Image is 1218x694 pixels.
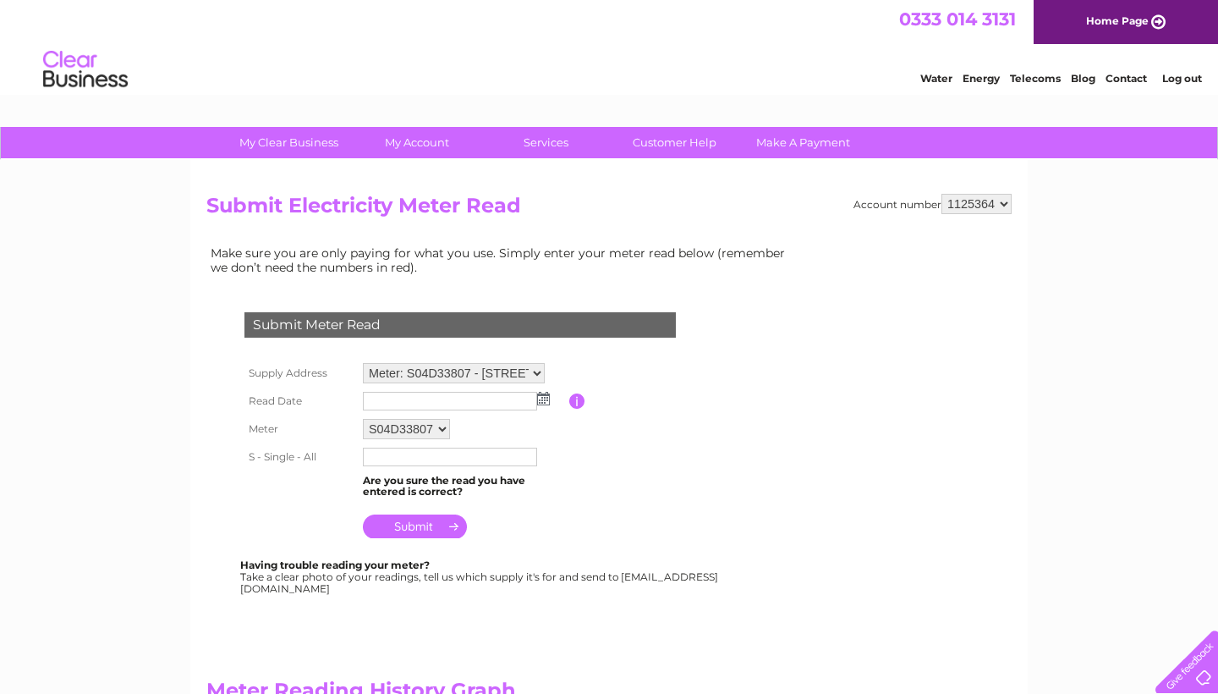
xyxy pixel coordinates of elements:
[211,9,1010,82] div: Clear Business is a trading name of Verastar Limited (registered in [GEOGRAPHIC_DATA] No. 3667643...
[206,242,798,278] td: Make sure you are only paying for what you use. Simply enter your meter read below (remember we d...
[1106,72,1147,85] a: Contact
[240,415,359,443] th: Meter
[359,471,569,503] td: Are you sure the read you have entered is correct?
[920,72,952,85] a: Water
[240,388,359,415] th: Read Date
[240,559,721,594] div: Take a clear photo of your readings, tell us which supply it's for and send to [EMAIL_ADDRESS][DO...
[240,359,359,388] th: Supply Address
[206,194,1012,226] h2: Submit Electricity Meter Read
[244,312,676,338] div: Submit Meter Read
[569,394,585,409] input: Information
[1071,72,1095,85] a: Blog
[240,443,359,471] th: S - Single - All
[240,559,430,571] b: Having trouble reading your meter?
[963,72,1000,85] a: Energy
[363,515,467,538] input: Submit
[733,127,873,158] a: Make A Payment
[899,8,1016,30] a: 0333 014 3131
[219,127,359,158] a: My Clear Business
[1162,72,1202,85] a: Log out
[853,194,1012,214] div: Account number
[42,44,129,96] img: logo.png
[476,127,616,158] a: Services
[537,392,550,405] img: ...
[1010,72,1061,85] a: Telecoms
[605,127,744,158] a: Customer Help
[348,127,487,158] a: My Account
